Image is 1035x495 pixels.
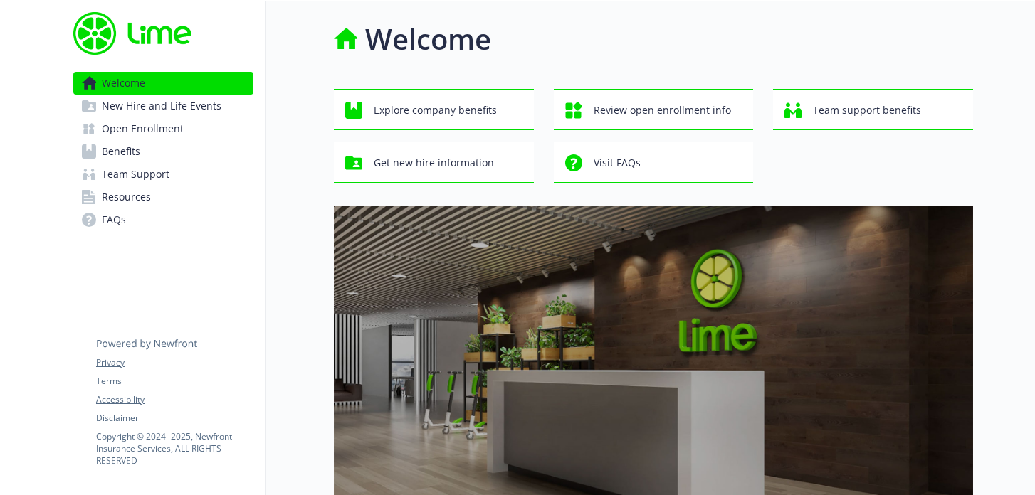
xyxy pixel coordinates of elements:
[102,72,145,95] span: Welcome
[813,97,921,124] span: Team support benefits
[96,430,253,467] p: Copyright © 2024 - 2025 , Newfront Insurance Services, ALL RIGHTS RESERVED
[102,117,184,140] span: Open Enrollment
[102,95,221,117] span: New Hire and Life Events
[334,89,534,130] button: Explore company benefits
[594,149,641,176] span: Visit FAQs
[96,412,253,425] a: Disclaimer
[374,149,494,176] span: Get new hire information
[554,89,754,130] button: Review open enrollment info
[102,208,126,231] span: FAQs
[594,97,731,124] span: Review open enrollment info
[96,393,253,406] a: Accessibility
[96,375,253,388] a: Terms
[73,186,253,208] a: Resources
[73,117,253,140] a: Open Enrollment
[73,72,253,95] a: Welcome
[374,97,497,124] span: Explore company benefits
[102,163,169,186] span: Team Support
[73,95,253,117] a: New Hire and Life Events
[365,18,491,60] h1: Welcome
[102,186,151,208] span: Resources
[73,163,253,186] a: Team Support
[96,356,253,369] a: Privacy
[773,89,973,130] button: Team support benefits
[102,140,140,163] span: Benefits
[334,142,534,183] button: Get new hire information
[73,208,253,231] a: FAQs
[554,142,754,183] button: Visit FAQs
[73,140,253,163] a: Benefits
